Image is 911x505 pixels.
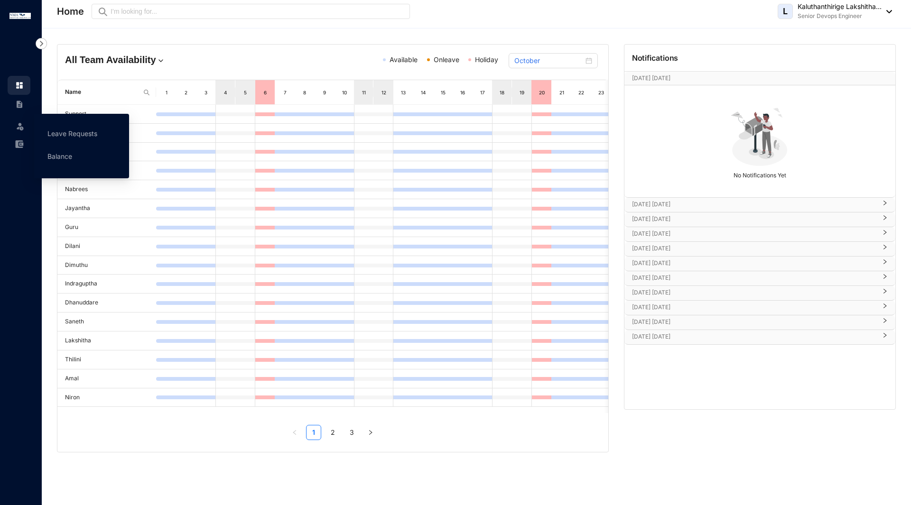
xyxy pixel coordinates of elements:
p: Notifications [632,52,679,64]
div: [DATE] [DATE][DATE] [624,72,895,85]
span: right [882,292,888,294]
span: left [292,430,297,435]
img: expense-unselected.2edcf0507c847f3e9e96.svg [15,140,24,148]
p: Home [57,5,84,18]
p: No Notifications Yet [627,168,892,180]
div: 17 [479,88,486,97]
div: 8 [301,88,308,97]
span: right [882,233,888,235]
div: 14 [419,88,427,97]
div: 16 [459,88,466,97]
p: [DATE] [DATE] [632,244,876,253]
img: leave-unselected.2934df6273408c3f84d9.svg [15,121,25,131]
td: Indraguptha [57,275,156,294]
td: Dimuthu [57,256,156,275]
span: right [882,204,888,206]
span: Name [65,88,139,97]
a: 2 [325,425,340,440]
img: nav-icon-right.af6afadce00d159da59955279c43614e.svg [36,38,47,49]
span: right [882,219,888,220]
div: [DATE] [DATE] [624,227,895,241]
li: Previous Page [287,425,302,440]
span: L [783,7,788,16]
td: Amal [57,369,156,388]
div: 11 [360,88,368,97]
img: contract-unselected.99e2b2107c0a7dd48938.svg [15,100,24,109]
div: 4 [222,88,229,97]
input: Select month [514,55,584,66]
td: Dilani [57,237,156,256]
div: 7 [281,88,289,97]
span: right [882,277,888,279]
div: 12 [380,88,388,97]
img: home.c6720e0a13eba0172344.svg [15,81,24,90]
a: Balance [47,152,72,160]
a: 1 [307,425,321,440]
div: 5 [242,88,249,97]
div: 10 [341,88,348,97]
p: [DATE] [DATE] [632,288,876,297]
div: 19 [518,88,526,97]
img: no-notification-yet.99f61bb71409b19b567a5111f7a484a1.svg [727,102,792,168]
p: Senior Devops Engineer [798,11,882,21]
p: [DATE] [DATE] [632,303,876,312]
div: [DATE] [DATE] [624,242,895,256]
p: [DATE] [DATE] [632,214,876,224]
li: Expenses [8,135,30,154]
p: [DATE] [DATE] [632,229,876,239]
div: 20 [538,88,546,97]
span: right [882,307,888,309]
p: [DATE] [DATE] [632,317,876,327]
a: Leave Requests [47,129,97,138]
img: dropdown-black.8e83cc76930a90b1a4fdb6d089b7bf3a.svg [882,10,892,13]
td: Thilini [57,350,156,369]
span: Onleave [434,55,459,64]
div: [DATE] [DATE] [624,271,895,285]
li: Contracts [8,95,30,114]
div: 21 [558,88,566,97]
p: [DATE] [DATE] [632,73,869,83]
div: [DATE] [DATE] [624,301,895,315]
button: right [363,425,378,440]
div: 3 [202,88,210,97]
p: [DATE] [DATE] [632,273,876,283]
div: [DATE] [DATE] [624,330,895,344]
li: Home [8,76,30,95]
td: Guru [57,218,156,237]
div: 2 [182,88,190,97]
p: [DATE] [DATE] [632,200,876,209]
div: 15 [439,88,447,97]
input: I’m looking for... [111,6,404,17]
div: [DATE] [DATE] [624,198,895,212]
p: [DATE] [DATE] [632,332,876,341]
div: 13 [400,88,407,97]
div: [DATE] [DATE] [624,257,895,271]
span: Holiday [475,55,498,64]
td: Nabrees [57,180,156,199]
span: right [882,248,888,250]
p: Kaluthanthirige Lakshitha... [798,2,882,11]
span: right [882,336,888,338]
h4: All Team Availability [65,53,243,66]
div: 23 [597,88,605,97]
div: [DATE] [DATE] [624,286,895,300]
div: 9 [321,88,328,97]
div: 22 [577,88,585,97]
div: 1 [163,88,170,97]
div: [DATE] [DATE] [624,315,895,330]
span: right [882,263,888,265]
a: 3 [344,425,359,440]
span: right [368,430,373,435]
td: Support [57,105,156,124]
div: 6 [261,88,269,97]
img: logo [9,13,31,19]
button: left [287,425,302,440]
img: search.8ce656024d3affaeffe32e5b30621cb7.svg [143,89,150,96]
li: Next Page [363,425,378,440]
div: 18 [498,88,506,97]
td: Lakshitha [57,331,156,350]
td: Saneth [57,312,156,331]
